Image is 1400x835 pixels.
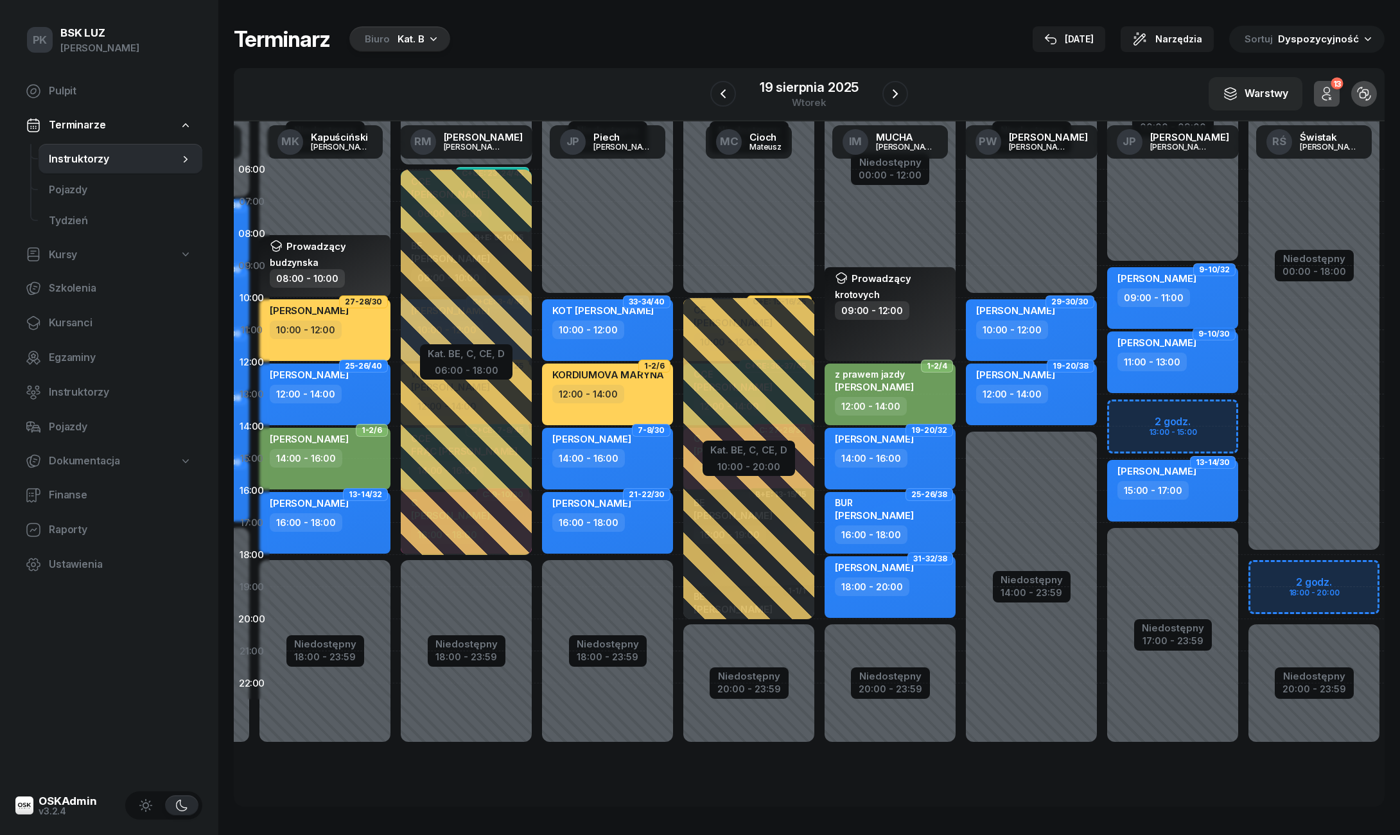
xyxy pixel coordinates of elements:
[1117,337,1196,349] span: [PERSON_NAME]
[552,369,664,381] span: KORDIUMOVA MARYNA
[294,637,356,665] button: Niedostępny18:00 - 23:59
[760,81,859,94] div: 19 sierpnia 2025
[365,31,390,47] div: Biuro
[552,304,654,317] span: KOT [PERSON_NAME]
[234,314,270,346] div: 11:00
[270,497,349,509] span: [PERSON_NAME]
[15,377,202,408] a: Instruktorzy
[234,410,270,443] div: 14:00
[267,125,383,159] a: MKKapuściński[PERSON_NAME]
[1053,365,1089,367] span: 19-20/38
[234,443,270,475] div: 15:00
[49,556,192,573] span: Ustawienia
[1272,136,1286,147] span: RŚ
[835,433,914,445] span: [PERSON_NAME]
[234,154,270,186] div: 06:00
[1256,125,1372,159] a: RŚŚwistak[PERSON_NAME]
[1282,263,1346,277] div: 00:00 - 18:00
[1051,301,1089,303] span: 29-30/30
[444,143,505,151] div: [PERSON_NAME]
[435,639,498,649] div: Niedostępny
[414,136,432,147] span: RM
[15,480,202,511] a: Finanse
[927,365,947,367] span: 1-2/4
[979,136,997,147] span: PW
[15,549,202,580] a: Ustawienia
[270,449,342,468] div: 14:00 - 16:00
[1117,353,1187,371] div: 11:00 - 13:00
[1155,31,1202,47] span: Narzędzia
[39,206,202,236] a: Tydzień
[1142,633,1204,646] div: 17:00 - 23:59
[976,385,1048,403] div: 12:00 - 14:00
[593,143,655,151] div: [PERSON_NAME]
[294,639,356,649] div: Niedostępny
[552,433,631,445] span: [PERSON_NAME]
[362,429,382,432] span: 1-2/6
[15,76,202,107] a: Pulpit
[234,282,270,314] div: 10:00
[710,459,787,472] div: 10:00 - 20:00
[15,412,202,443] a: Pojazdy
[286,242,346,251] span: Prowadzący
[444,132,523,142] div: [PERSON_NAME]
[15,342,202,373] a: Egzaminy
[1331,78,1343,90] div: 13
[49,247,77,263] span: Kursy
[835,509,914,522] span: [PERSON_NAME]
[849,136,862,147] span: IM
[49,151,179,168] span: Instruktorzy
[1142,623,1204,633] div: Niedostępny
[1001,575,1063,584] div: Niedostępny
[710,442,787,459] div: Kat. BE, C, CE, D
[552,385,624,403] div: 12:00 - 14:00
[835,381,914,393] span: [PERSON_NAME]
[1282,681,1346,694] div: 20:00 - 23:59
[835,577,909,596] div: 18:00 - 20:00
[1282,671,1346,681] div: Niedostępny
[717,681,781,694] div: 20:00 - 23:59
[311,143,372,151] div: [PERSON_NAME]
[234,507,270,539] div: 17:00
[835,525,907,544] div: 16:00 - 18:00
[835,397,907,416] div: 12:00 - 14:00
[760,98,859,107] div: wtorek
[911,493,947,496] span: 25-26/38
[859,681,922,694] div: 20:00 - 23:59
[60,40,139,57] div: [PERSON_NAME]
[270,369,349,381] span: [PERSON_NAME]
[49,280,192,297] span: Szkolenia
[835,561,914,574] span: [PERSON_NAME]
[234,346,270,378] div: 12:00
[15,110,202,140] a: Terminarze
[859,167,922,180] div: 00:00 - 12:00
[1282,254,1346,263] div: Niedostępny
[234,250,270,282] div: 09:00
[859,157,922,167] div: Niedostępny
[835,301,909,320] div: 09:00 - 12:00
[234,603,270,635] div: 20:00
[270,433,349,445] span: [PERSON_NAME]
[49,213,192,229] span: Tydzień
[644,365,665,367] span: 1-2/6
[1001,572,1063,601] button: Niedostępny14:00 - 23:59
[832,125,948,159] a: IMMUCHA[PERSON_NAME]
[1198,333,1230,335] span: 9-10/30
[15,308,202,338] a: Kursanci
[1199,268,1230,271] span: 9-10/32
[15,273,202,304] a: Szkolenia
[39,796,97,807] div: OSKAdmin
[1282,251,1346,279] button: Niedostępny00:00 - 18:00
[270,304,349,317] span: [PERSON_NAME]
[1009,143,1071,151] div: [PERSON_NAME]
[629,493,665,496] span: 21-22/30
[49,419,192,435] span: Pojazdy
[49,453,120,470] span: Dokumentacja
[234,186,270,218] div: 07:00
[281,136,299,147] span: MK
[1117,288,1190,307] div: 09:00 - 11:00
[859,155,922,183] button: Niedostępny00:00 - 12:00
[852,274,911,283] span: Prowadzący
[638,429,665,432] span: 7-8/30
[49,349,192,366] span: Egzaminy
